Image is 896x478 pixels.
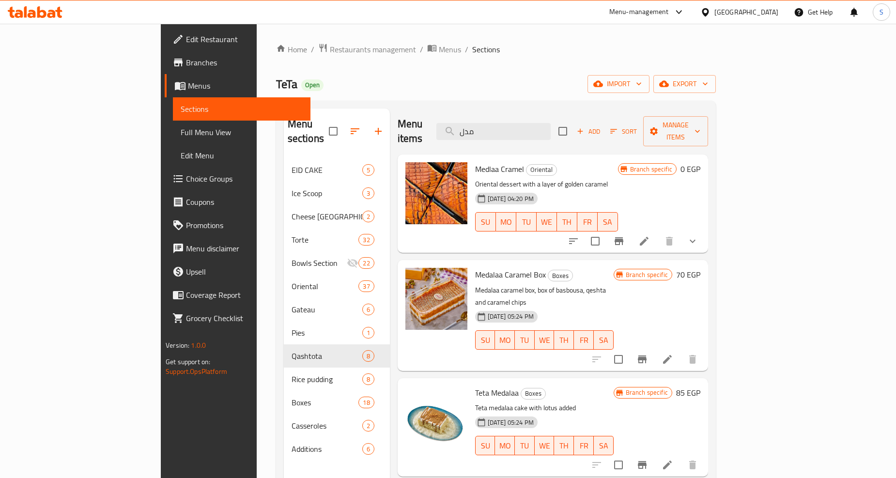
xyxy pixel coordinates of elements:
button: TU [515,436,535,455]
button: Sort [608,124,639,139]
button: WE [535,330,555,350]
div: Ice Scoop3 [284,182,390,205]
div: Rice pudding8 [284,368,390,391]
button: SA [594,330,614,350]
span: Boxes [292,397,359,408]
button: delete [681,348,704,371]
span: 6 [363,305,374,314]
span: WE [541,215,553,229]
span: WE [539,333,551,347]
span: [DATE] 05:24 PM [484,312,538,321]
span: Additions [292,443,362,455]
span: Cheese [GEOGRAPHIC_DATA] [292,211,362,222]
span: 8 [363,375,374,384]
button: delete [681,453,704,477]
button: sort-choices [562,230,585,253]
span: EID CAKE [292,164,362,176]
span: Branch specific [622,270,672,279]
div: Rice pudding [292,373,362,385]
span: SA [602,215,614,229]
a: Sections [173,97,310,121]
span: Select to update [608,349,629,370]
button: FR [574,330,594,350]
span: MO [499,439,511,453]
span: Casseroles [292,420,362,432]
button: delete [658,230,681,253]
span: [DATE] 05:24 PM [484,418,538,427]
div: Bowls Section [292,257,347,269]
span: Select to update [608,455,629,475]
a: Edit menu item [662,354,673,365]
div: Cheese Dubai [292,211,362,222]
span: [DATE] 04:20 PM [484,194,538,203]
span: Branch specific [622,388,672,397]
span: TH [558,439,570,453]
span: Boxes [521,388,545,399]
span: Add item [573,124,604,139]
div: items [358,234,374,246]
span: 22 [359,259,373,268]
div: items [362,373,374,385]
span: Full Menu View [181,126,303,138]
span: Edit Restaurant [186,33,303,45]
a: Branches [165,51,310,74]
div: Pies [292,327,362,339]
span: FR [581,215,594,229]
button: TH [554,330,574,350]
a: Support.OpsPlatform [166,365,227,378]
span: Select to update [585,231,605,251]
span: Grocery Checklist [186,312,303,324]
button: Branch-specific-item [607,230,631,253]
p: Teta medalaa cake with lotus added [475,402,614,414]
div: items [362,211,374,222]
span: Choice Groups [186,173,303,185]
span: 5 [363,166,374,175]
span: SU [479,333,492,347]
span: 6 [363,445,374,454]
button: FR [577,212,598,231]
span: Oriental [292,280,359,292]
span: 18 [359,398,373,407]
span: Branches [186,57,303,68]
input: search [436,123,551,140]
span: Add [575,126,602,137]
a: Coverage Report [165,283,310,307]
li: / [311,44,314,55]
a: Menus [427,43,461,56]
button: Add [573,124,604,139]
a: Menu disclaimer [165,237,310,260]
span: TU [519,439,531,453]
button: export [653,75,716,93]
a: Edit menu item [662,459,673,471]
div: items [358,397,374,408]
div: items [362,187,374,199]
span: TU [520,215,533,229]
span: Medalaa Caramel Box [475,267,546,282]
a: Edit Restaurant [165,28,310,51]
div: Open [301,79,324,91]
div: Torte32 [284,228,390,251]
div: items [362,420,374,432]
h2: Menu items [398,117,425,146]
div: items [362,443,374,455]
span: TU [519,333,531,347]
img: Medlaa Cramel [405,162,467,224]
div: items [362,327,374,339]
span: 8 [363,352,374,361]
h6: 0 EGP [680,162,700,176]
nav: Menu sections [284,154,390,464]
div: EID CAKE5 [284,158,390,182]
span: import [595,78,642,90]
span: Ice Scoop [292,187,362,199]
span: Branch specific [626,165,676,174]
button: Branch-specific-item [631,453,654,477]
span: S [880,7,883,17]
svg: Show Choices [687,235,698,247]
span: Qashtota [292,350,362,362]
span: Torte [292,234,359,246]
button: TU [516,212,537,231]
span: TH [561,215,573,229]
